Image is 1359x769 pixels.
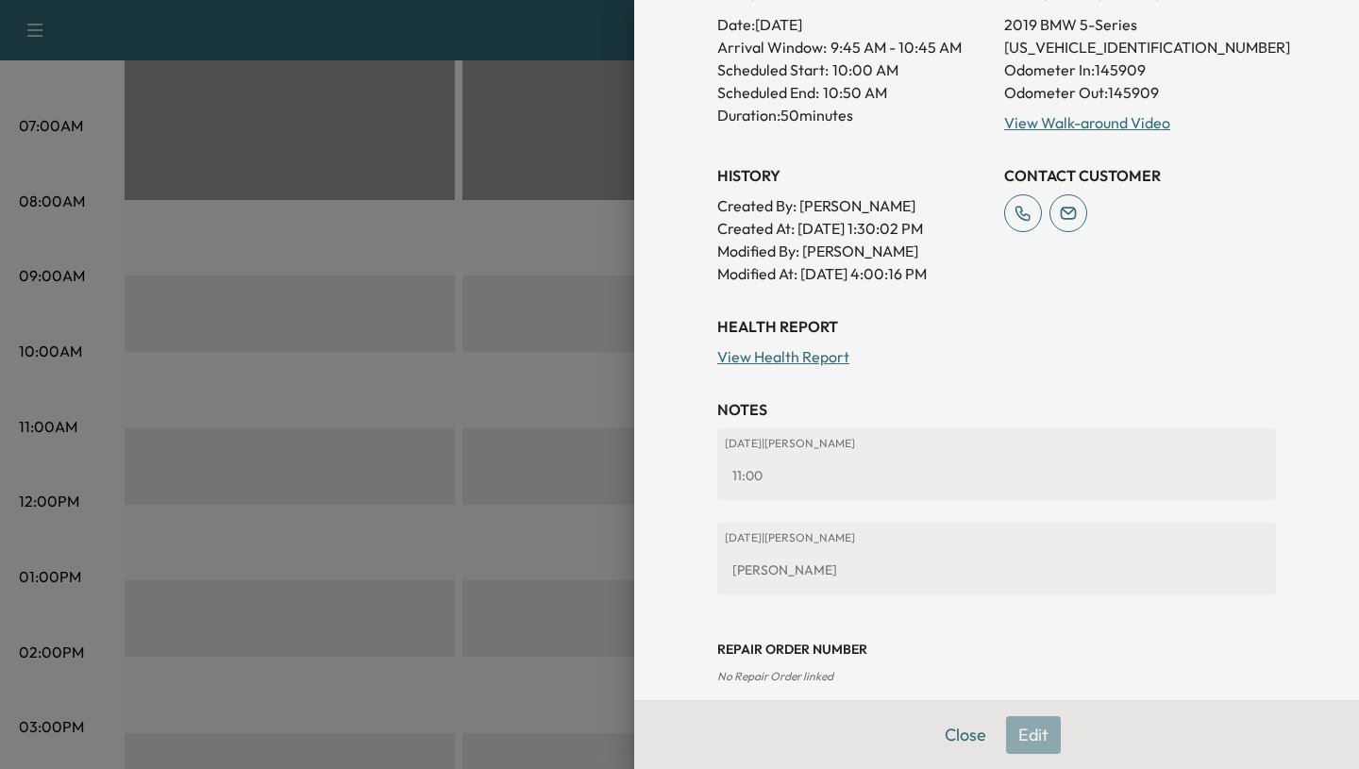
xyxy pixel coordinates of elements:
[725,553,1268,587] div: [PERSON_NAME]
[717,59,829,81] p: Scheduled Start:
[717,640,1276,659] h3: Repair Order number
[832,59,898,81] p: 10:00 AM
[717,315,1276,338] h3: Health Report
[725,530,1268,545] p: [DATE] | [PERSON_NAME]
[717,240,989,262] p: Modified By : [PERSON_NAME]
[717,398,1276,421] h3: NOTES
[1004,164,1276,187] h3: CONTACT CUSTOMER
[717,164,989,187] h3: History
[717,262,989,285] p: Modified At : [DATE] 4:00:16 PM
[932,716,998,754] button: Close
[1004,81,1276,104] p: Odometer Out: 145909
[1004,59,1276,81] p: Odometer In: 145909
[823,81,887,104] p: 10:50 AM
[1004,13,1276,36] p: 2019 BMW 5-Series
[725,436,1268,451] p: [DATE] | [PERSON_NAME]
[717,104,989,126] p: Duration: 50 minutes
[1004,113,1170,132] a: View Walk-around Video
[830,36,962,59] span: 9:45 AM - 10:45 AM
[717,669,833,683] span: No Repair Order linked
[717,194,989,217] p: Created By : [PERSON_NAME]
[725,459,1268,493] div: 11:00
[717,36,989,59] p: Arrival Window:
[1004,36,1276,59] p: [US_VEHICLE_IDENTIFICATION_NUMBER]
[717,81,819,104] p: Scheduled End:
[717,347,849,366] a: View Health Report
[717,13,989,36] p: Date: [DATE]
[717,217,989,240] p: Created At : [DATE] 1:30:02 PM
